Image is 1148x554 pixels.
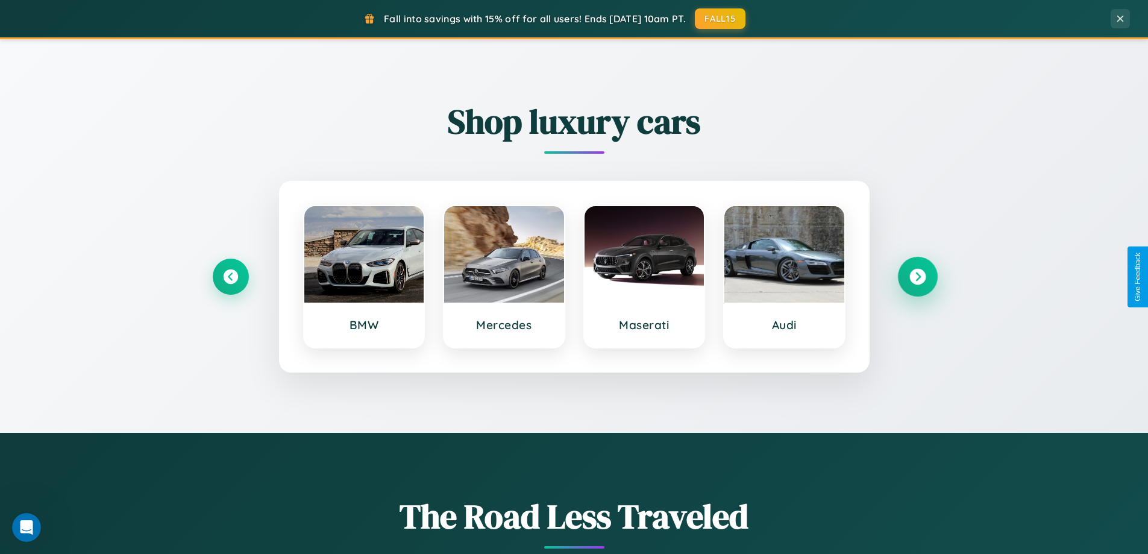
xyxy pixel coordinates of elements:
[213,98,936,145] h2: Shop luxury cars
[213,493,936,540] h1: The Road Less Traveled
[1134,253,1142,301] div: Give Feedback
[316,318,412,332] h3: BMW
[384,13,686,25] span: Fall into savings with 15% off for all users! Ends [DATE] 10am PT.
[597,318,692,332] h3: Maserati
[736,318,832,332] h3: Audi
[12,513,41,542] iframe: Intercom live chat
[695,8,745,29] button: FALL15
[456,318,552,332] h3: Mercedes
